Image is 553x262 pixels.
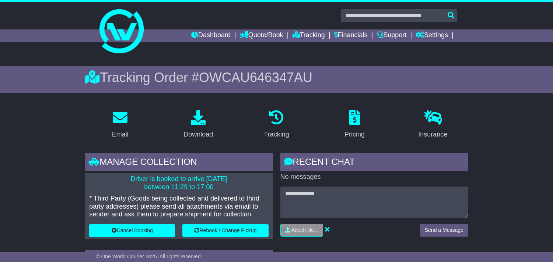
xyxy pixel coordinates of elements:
[334,29,368,42] a: Financials
[420,224,468,237] button: Send a Message
[280,153,468,173] div: RECENT CHAT
[199,70,312,85] span: OWCAU646347AU
[89,195,268,219] p: * Third Party (Goods being collected and delivered to third party addresses) please send all atta...
[344,130,365,139] div: Pricing
[85,70,468,85] div: Tracking Order #
[416,29,448,42] a: Settings
[340,107,370,142] a: Pricing
[183,130,213,139] div: Download
[280,173,468,181] p: No messages
[413,107,452,142] a: Insurance
[96,254,202,259] span: © One World Courier 2025. All rights reserved.
[107,107,133,142] a: Email
[89,175,268,191] p: Driver is booked to arrive [DATE] between 11:29 to 17:00
[112,130,129,139] div: Email
[85,153,273,173] div: Manage collection
[240,29,283,42] a: Quote/Book
[259,107,294,142] a: Tracking
[179,107,218,142] a: Download
[418,130,447,139] div: Insurance
[377,29,406,42] a: Support
[182,224,268,237] button: Rebook / Change Pickup
[89,224,175,237] button: Cancel Booking
[293,29,325,42] a: Tracking
[264,130,289,139] div: Tracking
[191,29,231,42] a: Dashboard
